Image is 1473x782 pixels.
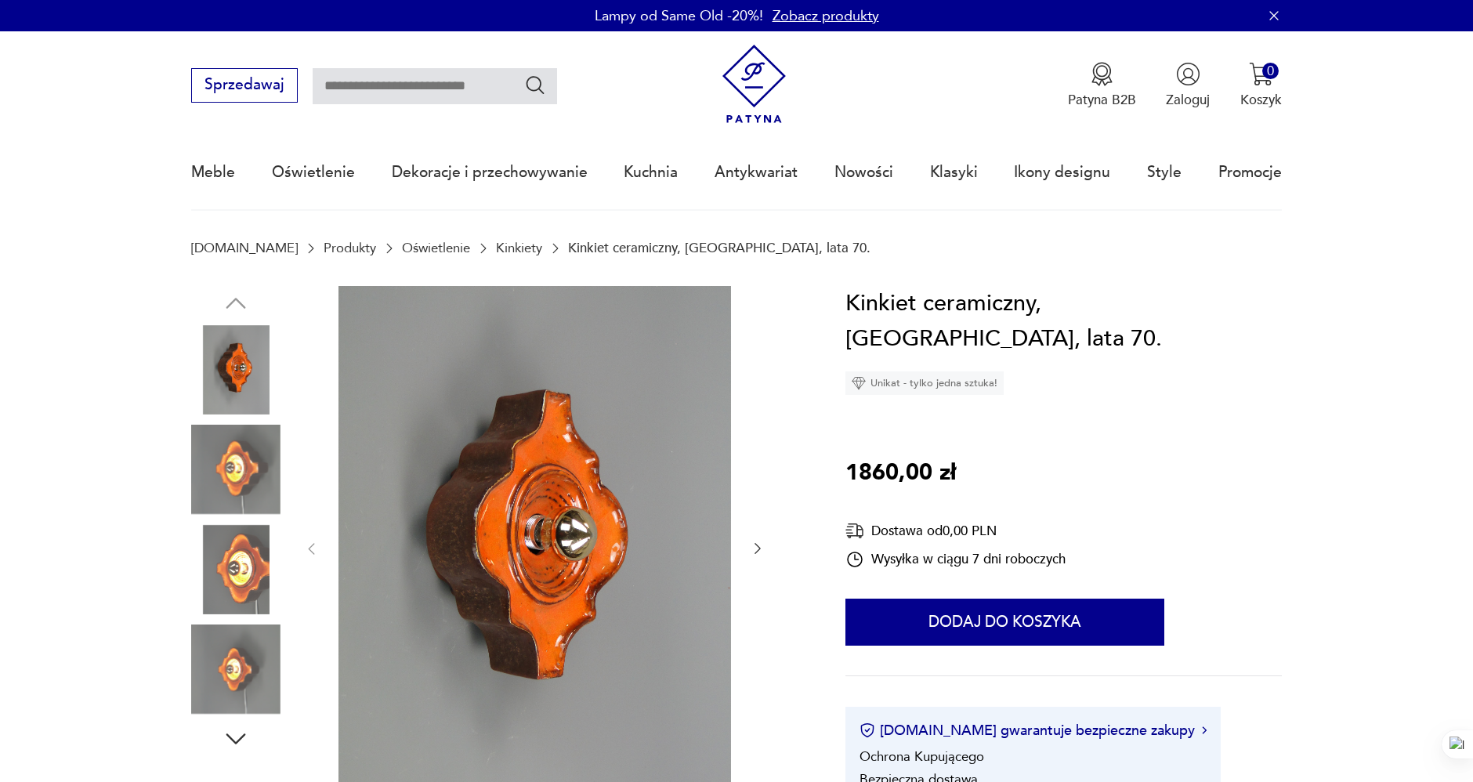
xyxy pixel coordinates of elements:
[524,74,547,96] button: Szukaj
[834,136,893,208] a: Nowości
[402,241,470,255] a: Oświetlenie
[191,425,280,514] img: Zdjęcie produktu Kinkiet ceramiczny, Niemcy, lata 70.
[191,68,297,103] button: Sprzedawaj
[1202,726,1207,734] img: Ikona strzałki w prawo
[1176,62,1200,86] img: Ikonka użytkownika
[191,625,280,714] img: Zdjęcie produktu Kinkiet ceramiczny, Niemcy, lata 70.
[860,748,984,766] li: Ochrona Kupującego
[930,136,978,208] a: Klasyki
[845,550,1066,569] div: Wysyłka w ciągu 7 dni roboczych
[392,136,588,208] a: Dekoracje i przechowywanie
[1147,136,1182,208] a: Style
[773,6,879,26] a: Zobacz produkty
[272,136,355,208] a: Oświetlenie
[1068,91,1136,109] p: Patyna B2B
[1166,62,1210,109] button: Zaloguj
[595,6,763,26] p: Lampy od Same Old -20%!
[845,455,956,491] p: 1860,00 zł
[624,136,678,208] a: Kuchnia
[715,136,798,208] a: Antykwariat
[568,241,870,255] p: Kinkiet ceramiczny, [GEOGRAPHIC_DATA], lata 70.
[845,286,1281,357] h1: Kinkiet ceramiczny, [GEOGRAPHIC_DATA], lata 70.
[845,521,1066,541] div: Dostawa od 0,00 PLN
[845,521,864,541] img: Ikona dostawy
[1068,62,1136,109] button: Patyna B2B
[324,241,376,255] a: Produkty
[860,721,1207,740] button: [DOMAIN_NAME] gwarantuje bezpieczne zakupy
[860,722,875,738] img: Ikona certyfikatu
[1014,136,1110,208] a: Ikony designu
[1218,136,1282,208] a: Promocje
[1240,91,1282,109] p: Koszyk
[852,376,866,390] img: Ikona diamentu
[496,241,542,255] a: Kinkiety
[1262,63,1279,79] div: 0
[1249,62,1273,86] img: Ikona koszyka
[191,525,280,614] img: Zdjęcie produktu Kinkiet ceramiczny, Niemcy, lata 70.
[191,241,298,255] a: [DOMAIN_NAME]
[1068,62,1136,109] a: Ikona medaluPatyna B2B
[715,45,794,124] img: Patyna - sklep z meblami i dekoracjami vintage
[191,80,297,92] a: Sprzedawaj
[1090,62,1114,86] img: Ikona medalu
[845,371,1004,395] div: Unikat - tylko jedna sztuka!
[191,325,280,415] img: Zdjęcie produktu Kinkiet ceramiczny, Niemcy, lata 70.
[845,599,1164,646] button: Dodaj do koszyka
[1166,91,1210,109] p: Zaloguj
[1240,62,1282,109] button: 0Koszyk
[191,136,235,208] a: Meble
